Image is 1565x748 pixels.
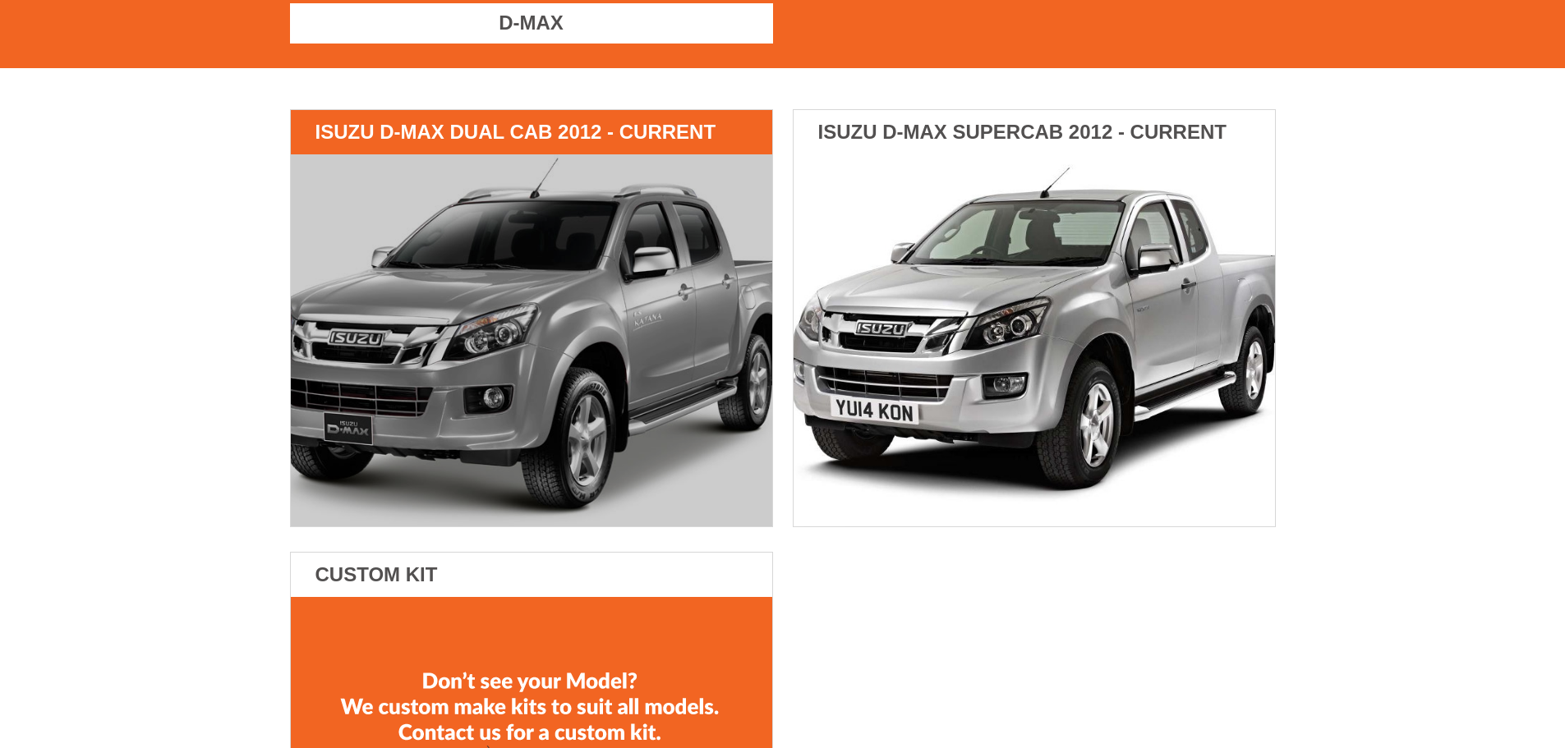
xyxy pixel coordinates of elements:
a: D-Max [290,3,773,44]
a: Isuzu D-max Supercab 2012 - Current [794,110,1275,526]
h3: Isuzu D-max dual cab 2012 - Current [291,110,772,154]
h3: Custom Kit [291,553,772,597]
a: Isuzu D-max dual cab 2012 - Current [291,110,772,526]
h3: Isuzu D-max Supercab 2012 - Current [794,110,1275,154]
